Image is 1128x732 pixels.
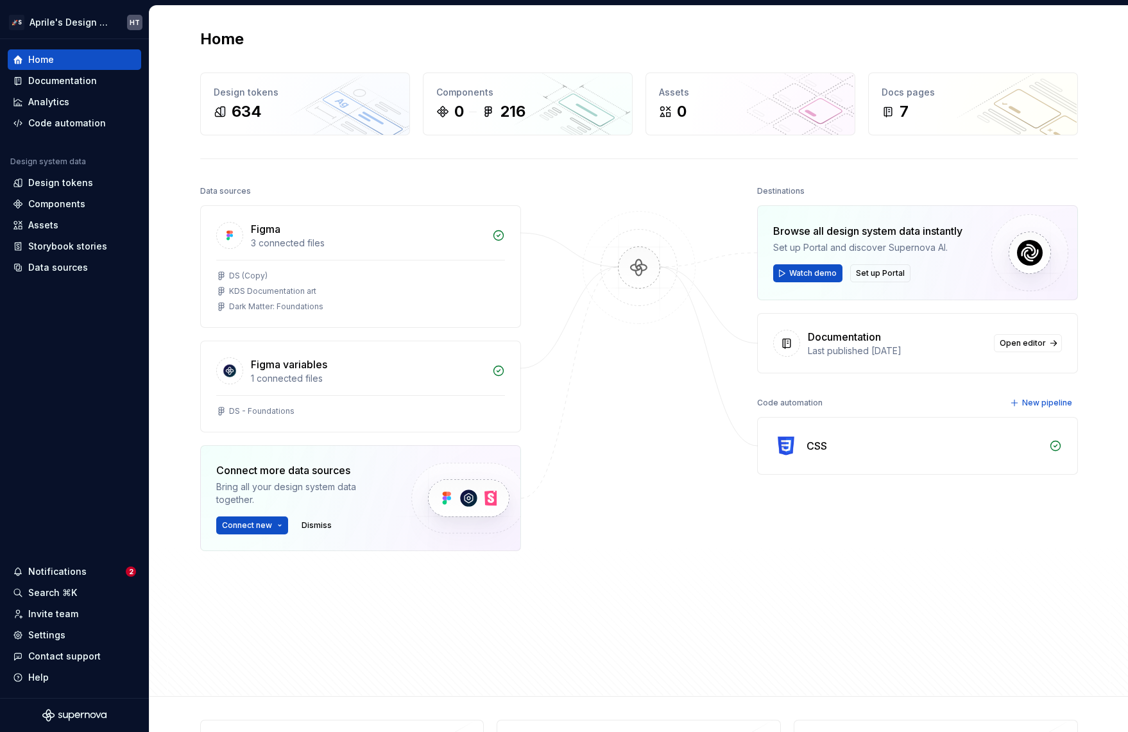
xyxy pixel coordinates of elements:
[9,15,24,30] div: 🚀S
[216,463,389,478] div: Connect more data sources
[126,566,136,577] span: 2
[28,586,77,599] div: Search ⌘K
[8,583,141,603] button: Search ⌘K
[296,516,338,534] button: Dismiss
[645,72,855,135] a: Assets0
[994,334,1062,352] a: Open editor
[8,71,141,91] a: Documentation
[8,625,141,645] a: Settings
[677,101,687,122] div: 0
[222,520,272,531] span: Connect new
[28,565,87,578] div: Notifications
[8,236,141,257] a: Storybook stories
[30,16,112,29] div: Aprile's Design System
[251,221,280,237] div: Figma
[251,237,484,250] div: 3 connected files
[216,481,389,506] div: Bring all your design system data together.
[8,215,141,235] a: Assets
[8,173,141,193] a: Design tokens
[8,113,141,133] a: Code automation
[808,329,881,345] div: Documentation
[28,671,49,684] div: Help
[789,268,837,278] span: Watch demo
[28,96,69,108] div: Analytics
[216,516,288,534] button: Connect new
[8,194,141,214] a: Components
[28,219,58,232] div: Assets
[3,8,146,36] button: 🚀SAprile's Design SystemHT
[229,406,295,416] div: DS - Foundations
[28,608,78,620] div: Invite team
[28,261,88,274] div: Data sources
[900,101,909,122] div: 7
[8,257,141,278] a: Data sources
[850,264,910,282] button: Set up Portal
[773,241,962,254] div: Set up Portal and discover Supernova AI.
[130,17,140,28] div: HT
[229,286,316,296] div: KDS Documentation art
[454,101,464,122] div: 0
[8,92,141,112] a: Analytics
[10,157,86,167] div: Design system data
[500,101,526,122] div: 216
[28,198,85,210] div: Components
[200,205,521,328] a: Figma3 connected filesDS (Copy)KDS Documentation artDark Matter: Foundations
[773,223,962,239] div: Browse all design system data instantly
[28,629,65,642] div: Settings
[757,182,805,200] div: Destinations
[8,604,141,624] a: Invite team
[757,394,823,412] div: Code automation
[882,86,1064,99] div: Docs pages
[856,268,905,278] span: Set up Portal
[229,271,268,281] div: DS (Copy)
[28,650,101,663] div: Contact support
[659,86,842,99] div: Assets
[232,101,262,122] div: 634
[200,182,251,200] div: Data sources
[807,438,827,454] div: CSS
[808,345,986,357] div: Last published [DATE]
[251,372,484,385] div: 1 connected files
[8,49,141,70] a: Home
[214,86,397,99] div: Design tokens
[42,709,107,722] svg: Supernova Logo
[28,117,106,130] div: Code automation
[229,302,323,312] div: Dark Matter: Foundations
[302,520,332,531] span: Dismiss
[436,86,619,99] div: Components
[200,29,244,49] h2: Home
[28,53,54,66] div: Home
[200,72,410,135] a: Design tokens634
[251,357,327,372] div: Figma variables
[200,341,521,432] a: Figma variables1 connected filesDS - Foundations
[8,667,141,688] button: Help
[1006,394,1078,412] button: New pipeline
[28,176,93,189] div: Design tokens
[8,646,141,667] button: Contact support
[8,561,141,582] button: Notifications2
[1022,398,1072,408] span: New pipeline
[28,74,97,87] div: Documentation
[423,72,633,135] a: Components0216
[773,264,842,282] button: Watch demo
[28,240,107,253] div: Storybook stories
[868,72,1078,135] a: Docs pages7
[1000,338,1046,348] span: Open editor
